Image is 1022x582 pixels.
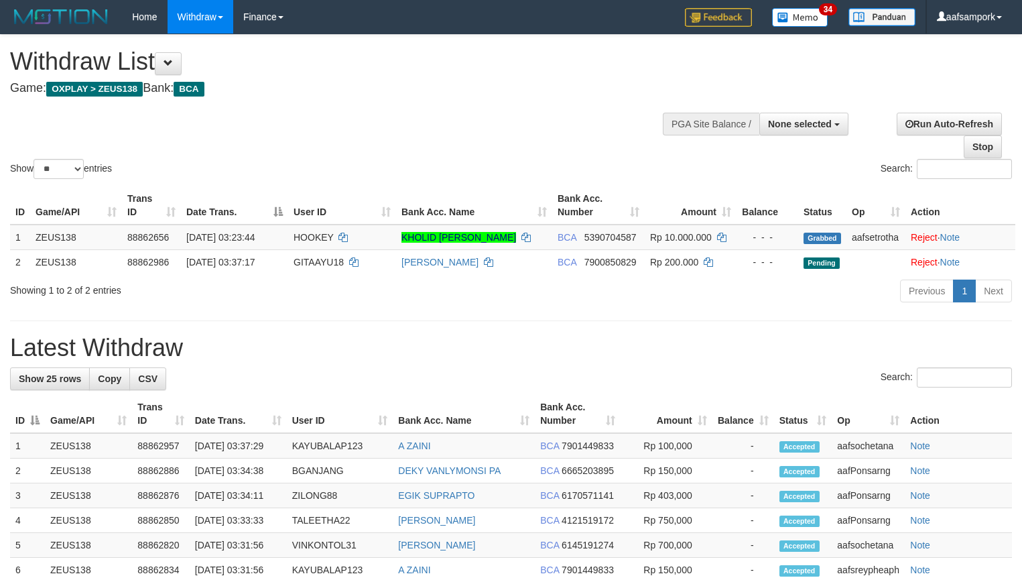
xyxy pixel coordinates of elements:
input: Search: [917,367,1012,388]
span: BCA [174,82,204,97]
span: Copy 7900850829 to clipboard [584,257,637,268]
a: Note [910,465,930,476]
a: Note [910,441,930,451]
td: 88862876 [132,483,190,508]
th: Balance: activate to sort column ascending [712,395,774,433]
th: Game/API: activate to sort column ascending [45,395,132,433]
span: Copy 6665203895 to clipboard [562,465,614,476]
span: Accepted [779,540,820,552]
span: Pending [804,257,840,269]
a: [PERSON_NAME] [398,540,475,550]
span: Accepted [779,516,820,527]
td: Rp 403,000 [621,483,712,508]
td: Rp 100,000 [621,433,712,459]
span: BCA [540,441,559,451]
a: Note [940,232,960,243]
span: [DATE] 03:23:44 [186,232,255,243]
select: Showentries [34,159,84,179]
th: Date Trans.: activate to sort column descending [181,186,288,225]
th: Status [798,186,846,225]
span: BCA [540,490,559,501]
td: aafsochetana [832,433,905,459]
span: Accepted [779,441,820,453]
td: BGANJANG [287,459,393,483]
td: 4 [10,508,45,533]
a: Note [910,515,930,526]
td: 1 [10,433,45,459]
td: ZEUS138 [45,433,132,459]
td: VINKONTOL31 [287,533,393,558]
th: ID: activate to sort column descending [10,395,45,433]
span: Show 25 rows [19,373,81,384]
td: Rp 750,000 [621,508,712,533]
td: ZEUS138 [30,249,122,274]
a: Previous [900,280,954,302]
span: Copy 6145191274 to clipboard [562,540,614,550]
span: [DATE] 03:37:17 [186,257,255,268]
label: Search: [881,367,1012,388]
td: TALEETHA22 [287,508,393,533]
span: 34 [819,3,837,15]
th: User ID: activate to sort column ascending [288,186,396,225]
img: MOTION_logo.png [10,7,112,27]
th: Op: activate to sort column ascending [846,186,905,225]
span: BCA [558,257,576,268]
span: None selected [768,119,832,129]
span: BCA [558,232,576,243]
td: Rp 150,000 [621,459,712,483]
a: Note [910,540,930,550]
th: Bank Acc. Name: activate to sort column ascending [396,186,552,225]
th: ID [10,186,30,225]
td: [DATE] 03:33:33 [190,508,287,533]
span: Grabbed [804,233,841,244]
span: BCA [540,540,559,550]
a: CSV [129,367,166,390]
img: Button%20Memo.svg [772,8,828,27]
td: - [712,508,774,533]
a: Note [940,257,960,268]
span: BCA [540,465,559,476]
td: 1 [10,225,30,250]
td: [DATE] 03:37:29 [190,433,287,459]
span: Copy 7901449833 to clipboard [562,565,614,575]
td: 3 [10,483,45,508]
img: Feedback.jpg [685,8,752,27]
span: Copy 6170571141 to clipboard [562,490,614,501]
span: 88862656 [127,232,169,243]
th: Trans ID: activate to sort column ascending [122,186,181,225]
th: Bank Acc. Number: activate to sort column ascending [552,186,645,225]
td: 88862886 [132,459,190,483]
td: [DATE] 03:31:56 [190,533,287,558]
img: panduan.png [848,8,915,26]
a: [PERSON_NAME] [401,257,478,268]
th: Date Trans.: activate to sort column ascending [190,395,287,433]
td: aafPonsarng [832,459,905,483]
a: DEKY VANLYMONSI PA [398,465,501,476]
a: Copy [89,367,130,390]
td: 88862850 [132,508,190,533]
span: GITAAYU18 [294,257,344,268]
td: 2 [10,249,30,274]
h1: Latest Withdraw [10,335,1012,361]
th: Action [905,186,1015,225]
th: Bank Acc. Number: activate to sort column ascending [535,395,621,433]
td: - [712,459,774,483]
a: Show 25 rows [10,367,90,390]
div: Showing 1 to 2 of 2 entries [10,278,416,297]
td: - [712,433,774,459]
th: Op: activate to sort column ascending [832,395,905,433]
td: ZEUS138 [30,225,122,250]
input: Search: [917,159,1012,179]
span: CSV [138,373,157,384]
th: Status: activate to sort column ascending [774,395,832,433]
span: HOOKEY [294,232,334,243]
a: A ZAINI [398,565,430,575]
div: PGA Site Balance / [663,113,759,135]
div: - - - [742,231,793,244]
a: 1 [953,280,976,302]
th: Game/API: activate to sort column ascending [30,186,122,225]
td: · [905,249,1015,274]
td: [DATE] 03:34:11 [190,483,287,508]
td: ZEUS138 [45,508,132,533]
a: Note [910,490,930,501]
